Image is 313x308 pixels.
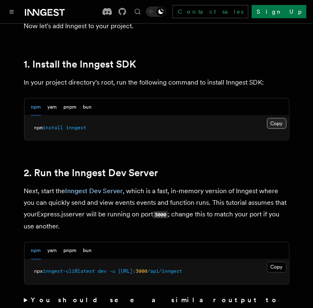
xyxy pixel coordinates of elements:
[136,269,148,274] span: 3000
[153,211,168,218] code: 3000
[110,269,116,274] span: -u
[98,269,107,274] span: dev
[146,7,166,17] button: Toggle dark mode
[24,58,136,70] a: 1. Install the Inngest SDK
[66,187,123,195] a: Inngest Dev Server
[24,20,289,32] p: Now let's add Inngest to your project.
[31,99,41,116] button: npm
[24,77,289,88] p: In your project directory's root, run the following command to install Inngest SDK:
[43,125,63,131] span: install
[83,99,92,116] button: bun
[64,99,77,116] button: pnpm
[267,118,286,129] button: Copy
[119,269,136,274] span: [URL]:
[24,167,158,179] a: 2. Run the Inngest Dev Server
[148,269,182,274] span: /api/inngest
[34,269,43,274] span: npx
[31,243,41,259] button: npm
[34,125,43,131] span: npm
[133,7,143,17] button: Find something...
[267,262,286,273] button: Copy
[43,269,95,274] span: inngest-cli@latest
[83,243,92,259] button: bun
[66,125,87,131] span: inngest
[252,5,306,18] a: Sign Up
[48,99,57,116] button: yarn
[64,243,77,259] button: pnpm
[7,7,17,17] button: Toggle navigation
[24,185,289,232] p: Next, start the , which is a fast, in-memory version of Inngest where you can quickly send and vi...
[48,243,57,259] button: yarn
[172,5,248,18] a: Contact sales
